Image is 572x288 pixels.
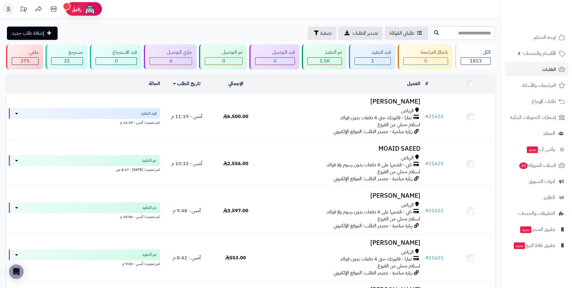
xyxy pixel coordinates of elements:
span: التقارير [544,193,555,202]
a: قيد الاسترجاع 0 [89,44,143,69]
a: #21624 [425,113,444,120]
span: تابي - قسّمها على 4 دفعات بدون رسوم ولا فوائد [327,162,412,168]
span: تطبيق المتجر [520,225,555,234]
a: تطبيق المتجرجديد [505,222,568,237]
span: استلام محلي من الفروع [378,215,420,222]
a: المراجعات والأسئلة [505,78,568,93]
a: قيد التوصيل 0 [248,44,301,69]
a: تصدير الطلبات [338,27,383,40]
button: تصفية [308,27,337,40]
img: ai-face.png [84,3,96,15]
a: وآتس آبجديد [505,142,568,157]
span: تمارا - فاتورتك حتى 4 دفعات بدون فوائد [340,256,412,263]
span: تم التنفيذ [142,252,156,258]
span: استلام محلي من الفروع [378,262,420,270]
span: تصدير الطلبات [352,30,378,37]
span: أمس - 11:19 م [171,113,202,120]
span: 6,500.00 [223,113,248,120]
div: اخر تحديث: أمس - 9:00 م [9,260,160,267]
div: قيد الاسترجاع [96,49,137,56]
div: 0 [205,58,242,65]
a: طلباتي المُوكلة [385,27,428,40]
a: الإجمالي [228,80,243,87]
span: 1.5K [320,57,330,65]
div: 31 [52,58,83,65]
a: تم التنفيذ 1.5K [301,44,348,69]
div: تم التوصيل [205,49,242,56]
a: #21621 [425,254,444,261]
span: 0 [222,57,225,65]
span: 1 [371,57,374,65]
a: # [425,80,428,87]
div: 0 [404,58,448,65]
span: الرياض [401,202,414,209]
span: 3,597.00 [223,207,248,214]
span: # [425,160,428,167]
span: 0 [273,57,277,65]
span: تمارا - فاتورتك حتى 4 دفعات بدون فوائد [340,114,412,121]
a: الكل1823 [454,44,496,69]
span: الطلبات [542,65,556,74]
div: 0 [96,58,137,65]
a: تم التوصيل 0 [198,44,248,69]
a: إضافة طلب جديد [7,27,58,40]
h3: MOAID SAEED [263,145,420,152]
span: استلام محلي من الفروع [378,168,420,175]
h3: [PERSON_NAME] [263,239,420,246]
span: رفيق [72,5,81,13]
div: قيد التوصيل [255,49,295,56]
span: طلبات الإرجاع [532,97,556,106]
span: الرياض [401,249,414,256]
div: Open Intercom Messenger [9,264,24,279]
span: جديد [514,242,525,249]
a: طلبات الإرجاع [505,94,568,109]
span: زيارة مباشرة - مصدر الطلب: الموقع الإلكتروني [333,128,412,135]
a: الطلبات [505,62,568,77]
span: جديد [520,226,531,233]
span: زيارة مباشرة - مصدر الطلب: الموقع الإلكتروني [333,269,412,277]
div: مسترجع [51,49,83,56]
span: تطبيق نقاط البيع [513,241,555,250]
span: 275 [21,57,30,65]
span: الرياض [401,107,414,114]
span: 553.00 [225,254,246,261]
span: زيارة مباشرة - مصدر الطلب: الموقع الإلكتروني [333,175,412,182]
span: أمس - 9:48 م [173,207,201,214]
div: قيد التنفيذ [355,49,391,56]
span: طلباتي المُوكلة [390,30,414,37]
a: العملاء [505,126,568,141]
a: #21622 [425,207,444,214]
span: أدوات التسويق [529,177,555,186]
a: بانتظار المراجعة 0 [397,44,454,69]
div: اخر تحديث: أمس - 10:06 م [9,213,160,219]
span: 1823 [470,57,482,65]
span: تابي - قسّمها على 4 دفعات بدون رسوم ولا فوائد [327,209,412,216]
span: جديد [527,146,538,153]
span: لوحة التحكم [534,33,556,42]
a: قيد التنفيذ 1 [348,44,397,69]
div: 0 [255,58,295,65]
a: مسترجع 31 [44,44,89,69]
h3: [PERSON_NAME] [263,98,420,105]
span: وآتس آب [526,145,555,154]
div: تم التنفيذ [308,49,342,56]
span: 0 [424,57,427,65]
div: اخر تحديث: [DATE] - 8:17 ص [9,166,160,172]
span: تم التنفيذ [142,158,156,164]
div: 1 [355,58,391,65]
span: الرياض [401,155,414,162]
div: 275 [12,58,38,65]
div: جاري التوصيل [150,49,192,56]
span: 25 [519,162,528,169]
a: الحالة [149,80,160,87]
div: الكل [461,49,491,56]
a: التقارير [505,190,568,205]
div: بانتظار المراجعة [403,49,448,56]
a: العميل [407,80,420,87]
span: 0 [115,57,118,65]
img: logo-2.png [531,16,566,29]
div: اخر تحديث: أمس - 11:19 م [9,119,160,125]
span: تصفية [320,30,332,37]
div: ملغي [12,49,39,56]
span: إشعارات التحويلات البنكية [510,113,556,122]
